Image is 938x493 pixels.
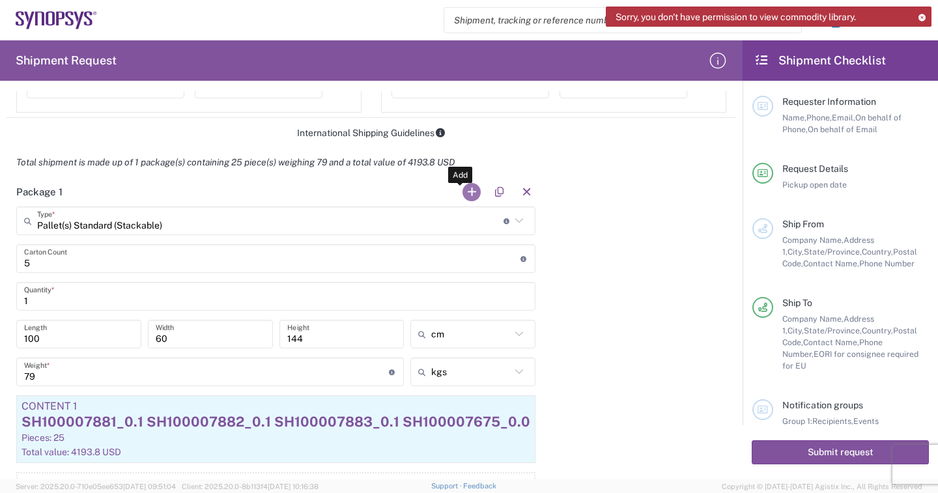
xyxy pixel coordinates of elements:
span: Company Name, [782,314,844,324]
span: Phone Number [859,259,915,268]
span: Ship From [782,219,824,229]
span: Requester Information [782,96,876,107]
span: On behalf of Email [808,124,877,134]
div: Content 1 [21,401,530,412]
span: City, [788,326,804,335]
span: Ship To [782,298,812,308]
span: Contact Name, [803,337,859,347]
span: Events [853,416,879,426]
a: Support [431,482,464,490]
span: Sorry, you don't have permission to view commodity library. [616,11,856,23]
span: Country, [862,326,893,335]
span: Request Details [782,163,848,174]
span: Company Name, [782,235,844,245]
span: Phone, [806,113,832,122]
span: [DATE] 09:51:04 [123,483,176,490]
span: [DATE] 10:16:38 [268,483,319,490]
span: Copyright © [DATE]-[DATE] Agistix Inc., All Rights Reserved [722,481,922,492]
span: Group 1: [782,416,812,426]
span: Server: 2025.20.0-710e05ee653 [16,483,176,490]
span: Client: 2025.20.0-8b113f4 [182,483,319,490]
h2: Shipment Checklist [754,53,886,68]
span: Notification groups [782,400,863,410]
h2: Shipment Request [16,53,117,68]
div: Total value: 4193.8 USD [21,446,530,458]
span: Email, [832,113,855,122]
span: Recipients, [812,416,853,426]
h2: Package 1 [16,186,63,199]
span: State/Province, [804,247,862,257]
em: Total shipment is made up of 1 package(s) containing 25 piece(s) weighing 79 and a total value of... [7,157,464,167]
a: Feedback [463,482,496,490]
span: Country, [862,247,893,257]
button: Submit request [752,440,929,464]
span: Pickup open date [782,180,847,190]
span: Contact Name, [803,259,859,268]
span: Name, [782,113,806,122]
span: EORI for consignee required for EU [782,349,918,371]
span: City, [788,247,804,257]
input: Shipment, tracking or reference number [444,8,782,33]
div: Pieces: 25 [21,432,530,444]
span: State/Province, [804,326,862,335]
div: International Shipping Guidelines [7,127,736,139]
div: SH100007881_0.1 SH100007882_0.1 SH100007883_0.1 SH100007675_0.0 [21,412,530,432]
